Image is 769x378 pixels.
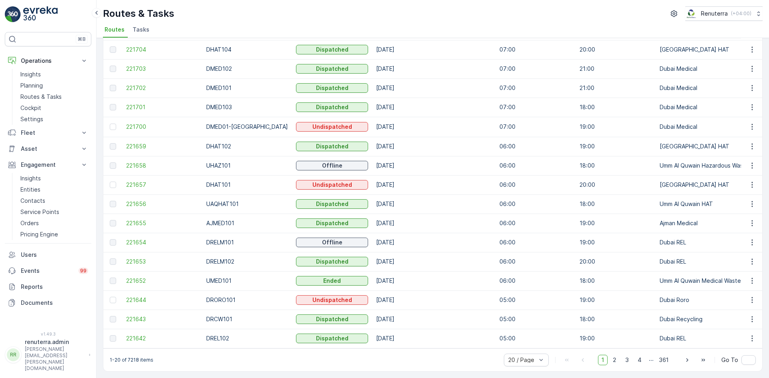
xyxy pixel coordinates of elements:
p: 99 [80,268,87,274]
a: 221659 [126,142,198,150]
p: Dispatched [316,142,348,150]
td: [DATE] [372,194,495,214]
td: [DATE] [372,271,495,290]
button: Dispatched [296,218,368,228]
span: Go To [721,356,738,364]
span: Routes [105,26,125,34]
a: 221702 [126,84,198,92]
td: 19:00 [576,290,656,310]
td: 06:00 [495,194,576,214]
a: 221653 [126,258,198,266]
td: UAQHAT101 [202,194,292,214]
div: Toggle Row Selected [110,162,116,169]
a: 221704 [126,46,198,54]
div: Toggle Row Selected [110,124,116,130]
button: Undispatched [296,295,368,305]
div: Toggle Row Selected [110,278,116,284]
td: [DATE] [372,98,495,117]
span: 4 [634,355,645,365]
a: 221654 [126,238,198,246]
a: Service Points [17,206,91,218]
p: Dispatched [316,84,348,92]
button: Engagement [5,157,91,173]
td: [DATE] [372,290,495,310]
td: Dubai Medical [656,117,753,137]
button: Dispatched [296,45,368,54]
p: Dispatched [316,103,348,111]
td: 07:00 [495,98,576,117]
p: Service Points [20,208,59,216]
a: Routes & Tasks [17,91,91,102]
span: Tasks [133,26,149,34]
p: Orders [20,219,39,227]
p: [PERSON_NAME][EMAIL_ADDRESS][PERSON_NAME][DOMAIN_NAME] [25,346,85,372]
td: [DATE] [372,329,495,348]
p: Insights [20,174,41,182]
td: DRELM101 [202,233,292,252]
td: 19:00 [576,233,656,252]
button: Offline [296,161,368,170]
button: Offline [296,238,368,247]
p: Engagement [21,161,75,169]
p: Operations [21,57,75,65]
a: 221657 [126,181,198,189]
a: Orders [17,218,91,229]
button: Dispatched [296,64,368,74]
td: 20:00 [576,252,656,271]
div: Toggle Row Selected [110,335,116,342]
td: DHAT104 [202,40,292,59]
a: 221642 [126,334,198,342]
p: Ended [323,277,341,285]
td: 21:00 [576,78,656,98]
span: 2 [609,355,620,365]
p: Undispatched [312,123,352,131]
td: 06:00 [495,252,576,271]
p: Dispatched [316,219,348,227]
img: logo_light-DOdMpM7g.png [23,6,58,22]
td: 18:00 [576,194,656,214]
td: [DATE] [372,175,495,194]
td: DRELM102 [202,252,292,271]
p: Settings [20,115,43,123]
td: 07:00 [495,117,576,137]
p: Dispatched [316,258,348,266]
button: Dispatched [296,142,368,151]
p: Asset [21,145,75,153]
td: DMED101 [202,78,292,98]
p: Dispatched [316,200,348,208]
td: 18:00 [576,156,656,175]
td: 20:00 [576,175,656,194]
a: 221655 [126,219,198,227]
td: DRORO101 [202,290,292,310]
p: ... [649,355,654,365]
td: 06:00 [495,156,576,175]
a: Entities [17,184,91,195]
div: Toggle Row Selected [110,220,116,226]
button: RRrenuterra.admin[PERSON_NAME][EMAIL_ADDRESS][PERSON_NAME][DOMAIN_NAME] [5,338,91,372]
a: 221656 [126,200,198,208]
p: 1-20 of 7218 items [110,357,153,363]
td: 19:00 [576,137,656,156]
td: 19:00 [576,329,656,348]
a: Users [5,247,91,263]
a: 221643 [126,315,198,323]
div: Toggle Row Selected [110,104,116,110]
div: Toggle Row Selected [110,239,116,246]
p: Insights [20,70,41,78]
td: [DATE] [372,252,495,271]
a: Insights [17,69,91,80]
td: 06:00 [495,137,576,156]
div: Toggle Row Selected [110,182,116,188]
p: Reports [21,283,88,291]
span: 3 [622,355,632,365]
p: Routes & Tasks [103,7,174,20]
div: Toggle Row Selected [110,297,116,303]
td: 07:00 [495,78,576,98]
td: Dubai REL [656,233,753,252]
td: Umm Al Quwain Hazardous Waste [656,156,753,175]
div: Toggle Row Selected [110,201,116,207]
